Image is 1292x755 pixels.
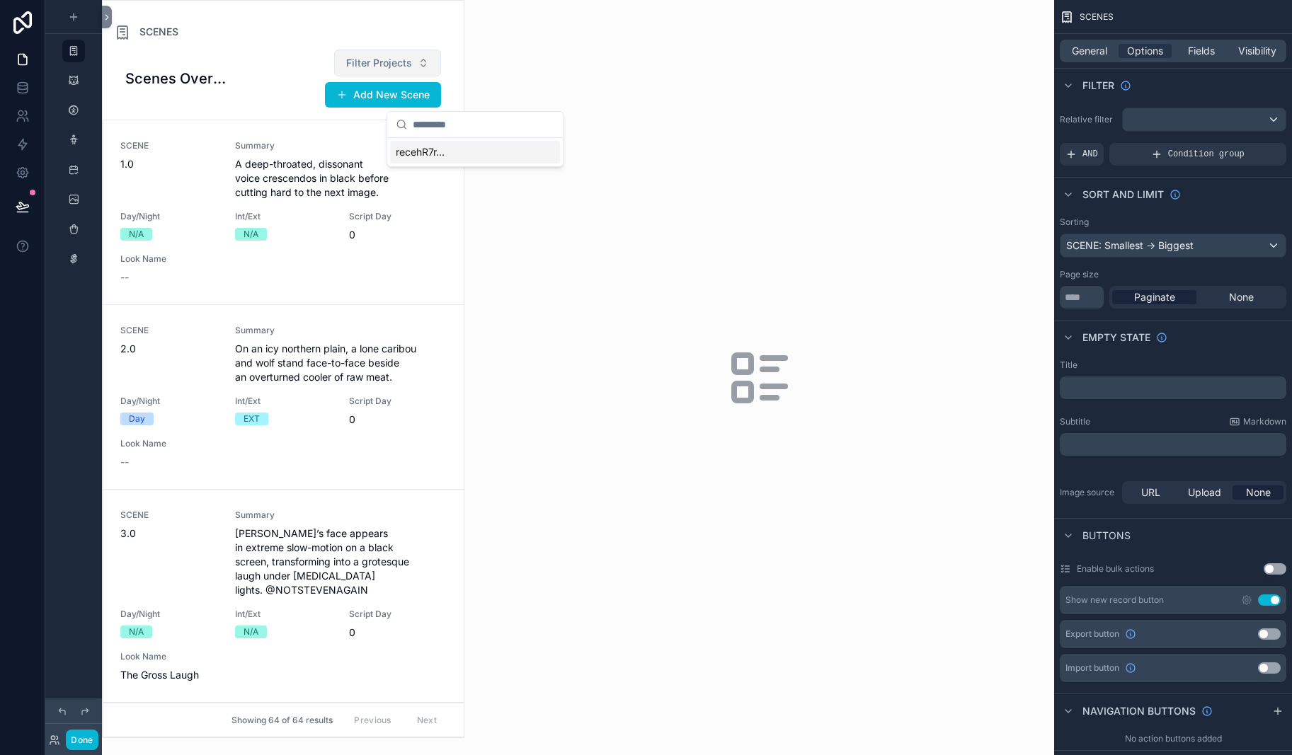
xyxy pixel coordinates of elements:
span: Visibility [1238,44,1276,58]
span: AND [1082,149,1098,160]
a: Markdown [1229,416,1286,427]
button: Add New Scene [325,82,441,108]
div: N/A [129,228,144,241]
span: Look Name [120,651,218,662]
span: 2.0 [120,342,218,356]
a: SCENE3.0Summary[PERSON_NAME]’s face appears in extreme slow-motion on a black screen, transformin... [103,489,464,702]
div: N/A [244,228,258,241]
span: Look Name [120,253,218,265]
span: Int/Ext [235,211,333,222]
span: Buttons [1082,529,1131,543]
span: Script Day [349,609,447,620]
div: Day [129,413,145,425]
span: SCENE [120,140,218,151]
button: Done [66,730,98,750]
span: Import button [1065,662,1119,674]
span: Options [1127,44,1163,58]
div: Suggestions [387,138,563,166]
span: SCENE [120,509,218,521]
span: Filter Projects [346,56,412,70]
span: Filter [1082,79,1114,93]
span: None [1229,290,1254,304]
span: Empty state [1082,330,1150,345]
button: SCENE: Smallest -> Biggest [1060,234,1286,258]
span: recehR7r... [396,145,445,159]
span: Script Day [349,211,447,222]
span: Showing 64 of 64 results [231,715,333,726]
span: SCENE [120,325,218,336]
span: Int/Ext [235,396,333,407]
label: Subtitle [1060,416,1090,427]
span: None [1246,485,1271,500]
label: Enable bulk actions [1077,563,1154,575]
span: Fields [1188,44,1215,58]
button: Select Button [334,50,441,76]
span: Markdown [1243,416,1286,427]
div: No action buttons added [1054,727,1292,750]
span: The Gross Laugh [120,668,218,682]
a: SCENE2.0SummaryOn an icy northern plain, a lone caribou and wolf stand face-to-face beside an ove... [103,304,464,489]
span: -- [120,455,129,469]
label: Sorting [1060,217,1089,228]
span: 1.0 [120,157,218,171]
span: Look Name [120,438,218,449]
a: SCENE1.0SummaryA deep-throated, dissonant voice crescendos in black before cutting hard to the ne... [103,120,464,304]
span: Summary [235,325,447,336]
span: SCENES [139,25,178,39]
span: General [1072,44,1107,58]
span: -- [120,270,129,284]
span: Day/Night [120,609,218,620]
span: Day/Night [120,396,218,407]
span: Navigation buttons [1082,704,1196,718]
label: Page size [1060,269,1099,280]
label: Image source [1060,487,1116,498]
div: EXT [244,413,260,425]
label: Title [1060,359,1077,371]
span: A deep-throated, dissonant voice crescendos in black before cutting hard to the next image. [235,157,447,200]
span: Day/Night [120,211,218,222]
span: 3.0 [120,526,218,541]
div: N/A [244,626,258,638]
span: Summary [235,509,447,521]
span: 0 [349,228,447,242]
span: 0 [349,626,447,640]
div: scrollable content [1060,376,1286,399]
span: SCENES [1080,11,1114,23]
span: Int/Ext [235,609,333,620]
span: Upload [1188,485,1221,500]
span: URL [1141,485,1160,500]
span: Script Day [349,396,447,407]
div: scrollable content [1060,433,1286,456]
span: Paginate [1134,290,1175,304]
span: Summary [235,140,447,151]
div: SCENE: Smallest -> Biggest [1061,234,1286,257]
label: Relative filter [1060,114,1116,125]
span: [PERSON_NAME]’s face appears in extreme slow-motion on a black screen, transforming into a grotes... [235,526,447,597]
span: Sort And Limit [1082,188,1164,202]
a: SCENES [114,23,178,40]
span: Export button [1065,628,1119,640]
div: N/A [129,626,144,638]
span: 0 [349,413,447,427]
h1: Scenes Overview [125,69,230,88]
span: Condition group [1168,149,1245,160]
div: Show new record button [1065,594,1164,606]
span: On an icy northern plain, a lone caribou and wolf stand face-to-face beside an overturned cooler ... [235,342,447,384]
